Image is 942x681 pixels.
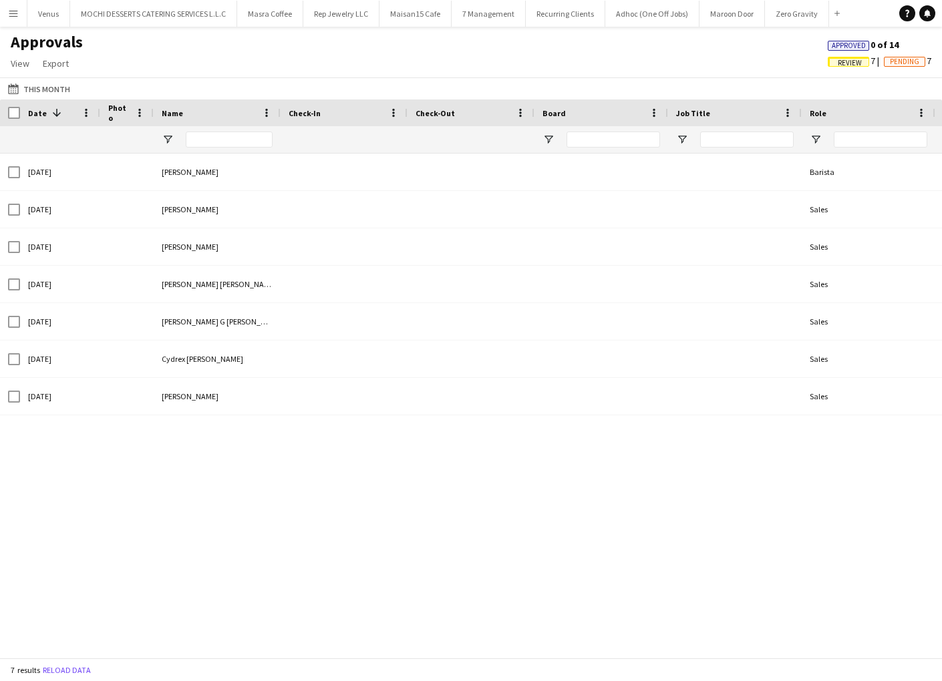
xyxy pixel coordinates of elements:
input: Job Title Filter Input [700,132,794,148]
span: 7 [828,55,884,67]
div: [DATE] [20,228,100,265]
div: Barista [802,154,935,190]
div: [PERSON_NAME] [PERSON_NAME] [154,266,281,302]
button: Zero Gravity [765,1,829,27]
div: Sales [802,266,935,302]
button: Maisan15 Cafe [379,1,452,27]
button: Open Filter Menu [676,134,688,146]
div: Sales [802,303,935,340]
button: Venus [27,1,70,27]
div: Sales [802,228,935,265]
div: [PERSON_NAME] [154,228,281,265]
input: Name Filter Input [186,132,273,148]
a: View [5,55,35,72]
span: Role [810,108,826,118]
button: This Month [5,81,73,97]
span: Pending [890,57,919,66]
a: Export [37,55,74,72]
div: [DATE] [20,191,100,228]
input: Role Filter Input [834,132,927,148]
button: Open Filter Menu [162,134,174,146]
div: [DATE] [20,303,100,340]
div: [PERSON_NAME] [154,154,281,190]
div: [DATE] [20,340,100,377]
div: [DATE] [20,154,100,190]
span: Approved [832,41,866,50]
div: [DATE] [20,266,100,302]
button: Rep Jewelry LLC [303,1,379,27]
span: 0 of 14 [828,39,899,51]
div: Sales [802,340,935,377]
span: Board [542,108,566,118]
span: 7 [884,55,931,67]
button: Recurring Clients [526,1,605,27]
div: [PERSON_NAME] G [PERSON_NAME] [154,303,281,340]
div: Sales [802,191,935,228]
span: Export [43,57,69,69]
span: Date [28,108,47,118]
span: View [11,57,29,69]
button: Reload data [40,663,94,678]
span: Name [162,108,183,118]
div: [PERSON_NAME] [154,191,281,228]
span: Job Title [676,108,710,118]
span: Check-Out [416,108,455,118]
div: [DATE] [20,378,100,415]
span: Photo [108,103,130,123]
span: Review [838,59,862,67]
button: Adhoc (One Off Jobs) [605,1,699,27]
button: Open Filter Menu [542,134,555,146]
input: Board Filter Input [567,132,660,148]
div: [PERSON_NAME] [154,378,281,415]
button: Maroon Door [699,1,765,27]
button: MOCHI DESSERTS CATERING SERVICES L.L.C [70,1,237,27]
span: Check-In [289,108,321,118]
div: Cydrex [PERSON_NAME] [154,340,281,377]
button: Masra Coffee [237,1,303,27]
div: Sales [802,378,935,415]
button: 7 Management [452,1,526,27]
button: Open Filter Menu [810,134,822,146]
